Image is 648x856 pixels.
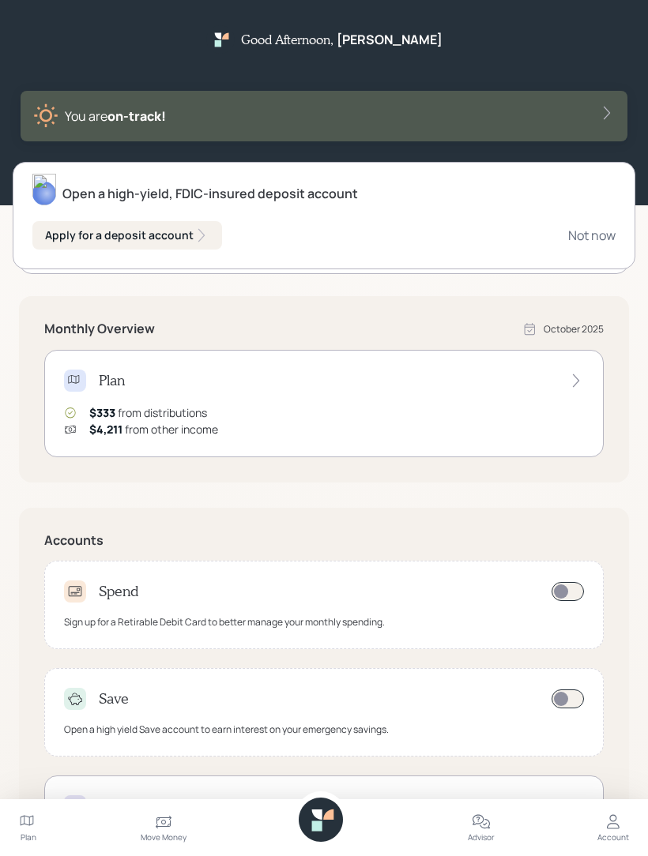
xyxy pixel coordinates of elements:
[64,723,389,737] div: Open a high yield Save account to earn interest on your emergency savings.
[99,798,135,815] h4: Invest
[99,690,129,708] h4: Save
[241,32,333,47] h5: Good Afternoon ,
[45,227,209,243] div: Apply for a deposit account
[44,321,155,336] h5: Monthly Overview
[107,107,166,125] span: on‑track!
[468,832,495,843] div: Advisor
[597,832,629,843] div: Account
[32,174,56,205] img: michael-russo-headshot.png
[504,798,556,815] h4: $60,672
[32,221,222,250] button: Apply for a deposit account
[99,583,139,600] h4: Spend
[337,32,443,47] h5: [PERSON_NAME]
[89,422,122,437] span: $4,211
[21,832,36,843] div: Plan
[65,107,166,126] div: You are
[568,227,616,244] div: Not now
[141,832,186,843] div: Move Money
[99,372,125,389] h4: Plan
[89,421,218,437] div: from other income
[44,533,604,548] h5: Accounts
[89,405,115,420] span: $333
[33,103,58,129] img: sunny-XHVQM73Q.digested.png
[89,404,207,421] div: from distributions
[64,615,385,629] div: Sign up for a Retirable Debit Card to better manage your monthly spending.
[62,184,358,203] div: Open a high-yield, FDIC-insured deposit account
[544,322,604,336] div: October 2025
